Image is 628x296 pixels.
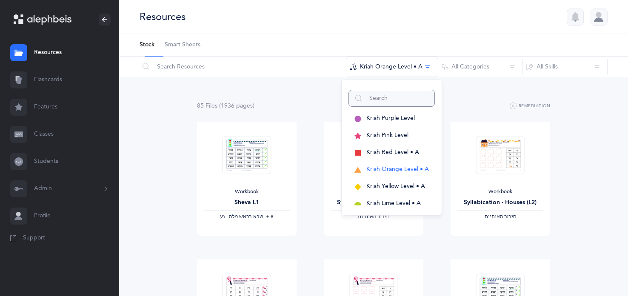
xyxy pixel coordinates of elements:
[348,161,435,178] button: Kriah Orange Level • A
[485,213,516,219] span: ‫חיבור האותיות‬
[457,198,543,207] div: Syllabication - Houses (L2)
[204,198,290,207] div: Sheva L1
[438,57,523,77] button: All Categories
[331,188,417,195] div: Workbook
[348,110,435,127] button: Kriah Purple Level
[366,149,419,156] span: Kriah Red Level • A
[366,200,421,207] span: Kriah Lime Level • A
[348,90,435,107] input: Search
[348,195,435,212] button: Kriah Lime Level • A
[165,41,200,49] span: Smart Sheets
[366,183,425,190] span: Kriah Yellow Level • A
[222,136,271,174] img: Sheva-Workbook-Orange-A-L1_EN_thumbnail_1757036998.png
[348,178,435,195] button: Kriah Yellow Level • A
[204,213,290,220] div: ‪, + 8‬
[510,101,550,111] button: Remediation
[348,127,435,144] button: Kriah Pink Level
[366,166,429,173] span: Kriah Orange Level • A
[23,234,45,242] span: Support
[215,102,217,109] span: s
[358,213,389,219] span: ‫חיבור האותיות‬
[250,102,253,109] span: s
[331,198,417,207] div: Syllabication - Houses (L1)
[348,212,435,229] button: Kriah Green Level • A
[197,102,217,109] span: 85 File
[139,57,346,77] input: Search Resources
[457,188,543,195] div: Workbook
[476,136,525,174] img: Syllabication-Workbook-Level-2-Houses-EN_thumbnail_1741114840.png
[219,102,254,109] span: (1936 page )
[522,57,608,77] button: All Skills
[204,188,290,195] div: Workbook
[366,115,415,122] span: Kriah Purple Level
[346,57,438,77] button: Kriah Orange Level • A
[220,213,263,219] span: ‫שבא בראש מלה - נע‬
[348,144,435,161] button: Kriah Red Level • A
[140,10,186,24] div: Resources
[366,132,408,139] span: Kriah Pink Level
